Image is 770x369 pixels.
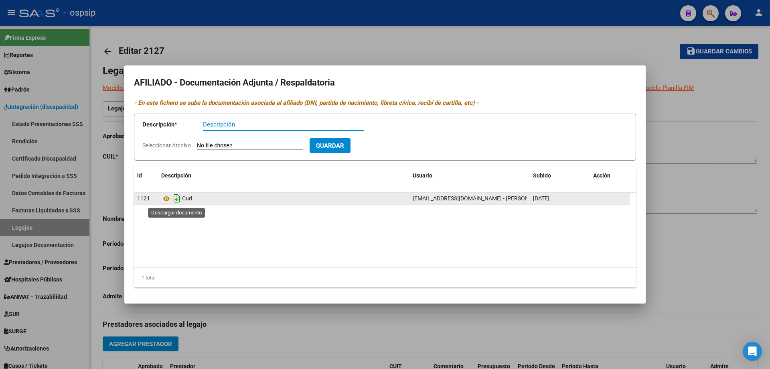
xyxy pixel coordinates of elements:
datatable-header-cell: id [134,167,158,184]
p: Descripción [142,120,203,129]
div: Open Intercom Messenger [743,342,762,361]
div: 1 total [134,268,636,288]
i: - En este fichero se sube la documentación asociada al afiliado (DNI, partida de nacimiento, libr... [134,99,478,106]
span: [DATE] [533,195,549,202]
span: Subido [533,172,551,179]
span: [EMAIL_ADDRESS][DOMAIN_NAME] - [PERSON_NAME] [413,195,549,202]
span: Seleccionar Archivo [142,142,191,149]
datatable-header-cell: Usuario [409,167,530,184]
datatable-header-cell: Descripción [158,167,409,184]
button: Guardar [310,138,351,153]
h2: AFILIADO - Documentación Adjunta / Respaldatoria [134,75,636,90]
datatable-header-cell: Acción [590,167,630,184]
span: Cud [182,196,192,202]
span: Acción [593,172,610,179]
span: Usuario [413,172,432,179]
span: Descripción [161,172,191,179]
datatable-header-cell: Subido [530,167,590,184]
span: id [137,172,142,179]
span: 1121 [137,195,150,202]
span: Guardar [316,142,344,149]
i: Descargar documento [172,192,182,205]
